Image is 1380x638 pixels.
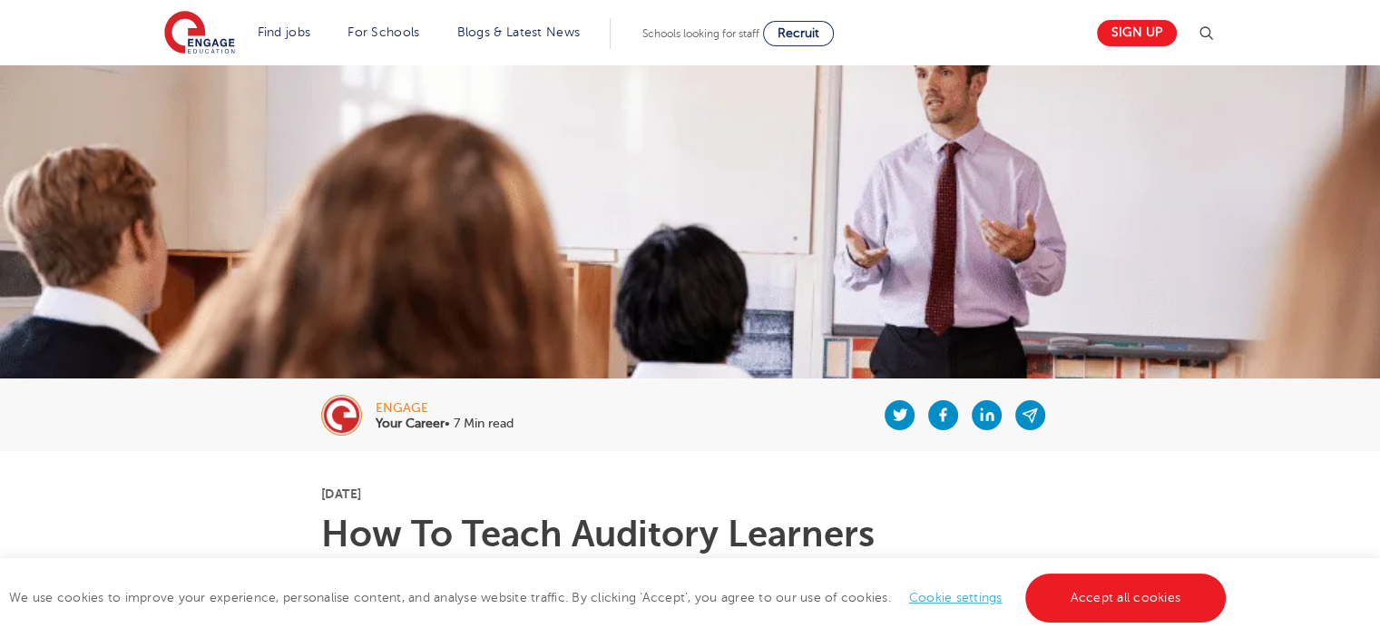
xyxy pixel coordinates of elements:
[778,26,819,40] span: Recruit
[1025,574,1227,623] a: Accept all cookies
[642,27,759,40] span: Schools looking for staff
[321,516,1059,553] h1: How To Teach Auditory Learners
[457,25,581,39] a: Blogs & Latest News
[376,402,514,415] div: engage
[376,417,445,430] b: Your Career
[1097,20,1177,46] a: Sign up
[321,487,1059,500] p: [DATE]
[909,591,1003,604] a: Cookie settings
[376,417,514,430] p: • 7 Min read
[347,25,419,39] a: For Schools
[164,11,235,56] img: Engage Education
[9,591,1230,604] span: We use cookies to improve your experience, personalise content, and analyse website traffic. By c...
[763,21,834,46] a: Recruit
[258,25,311,39] a: Find jobs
